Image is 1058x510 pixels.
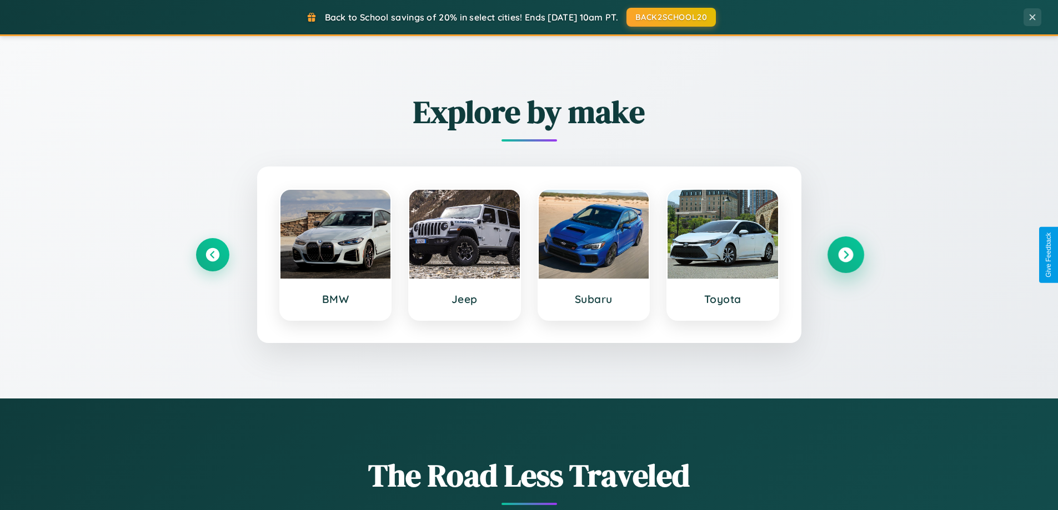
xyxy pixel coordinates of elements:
[1045,233,1052,277] div: Give Feedback
[679,292,767,306] h3: Toyota
[325,12,618,23] span: Back to School savings of 20% in select cities! Ends [DATE] 10am PT.
[196,90,863,133] h2: Explore by make
[550,292,638,306] h3: Subaru
[626,8,716,27] button: BACK2SCHOOL20
[420,292,509,306] h3: Jeep
[196,454,863,497] h1: The Road Less Traveled
[292,292,380,306] h3: BMW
